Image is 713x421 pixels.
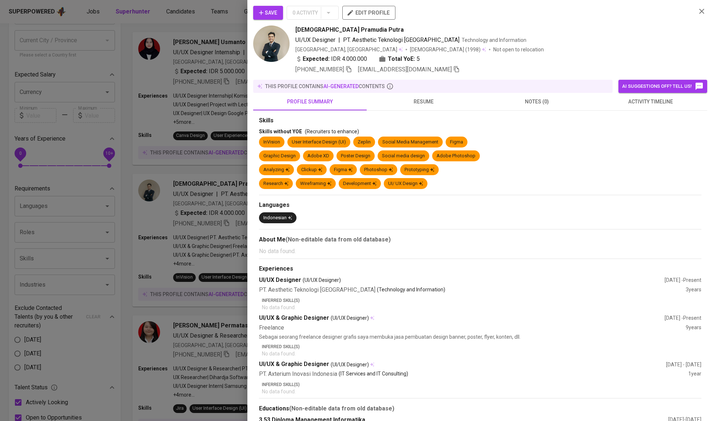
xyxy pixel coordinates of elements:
div: PT. Axterium Inovasi Indonesia [259,370,688,378]
p: No data found. [259,247,701,256]
p: Inferred Skill(s) [262,343,701,350]
div: Analyzing [263,166,290,173]
span: [EMAIL_ADDRESS][DOMAIN_NAME] [358,66,452,73]
div: Adobe Photoshop [437,153,475,160]
div: Adobe XD [307,153,329,160]
div: UI/UX Designer [259,276,665,284]
div: UI/UX & Graphic Designer [259,360,666,369]
p: No data found. [262,388,701,395]
div: Experiences [259,265,701,273]
p: Not open to relocation [493,46,544,53]
span: [PHONE_NUMBER] [295,66,344,73]
span: Save [259,8,277,17]
div: User Interface Design (UI) [292,139,346,146]
span: (UI/UX Designer) [331,314,369,322]
span: profile summary [258,97,362,106]
b: (Non-editable data from old database) [289,405,394,412]
div: Figma [450,139,463,146]
div: Freelance [259,324,686,332]
div: PT. Aesthetic Teknologi [GEOGRAPHIC_DATA] [259,286,686,294]
div: Prototyping [405,166,434,173]
div: Poster Design [341,153,370,160]
div: [GEOGRAPHIC_DATA], [GEOGRAPHIC_DATA] [295,46,403,53]
span: 5 [417,55,420,63]
div: UI/UX & Graphic Designer [259,314,665,322]
span: AI suggestions off? Tell us! [622,82,704,91]
span: notes (0) [485,97,589,106]
div: IDR 4.000.000 [295,55,367,63]
div: Indonesian [263,215,292,221]
div: UI/ UX Design [388,180,423,187]
span: Skills without YOE [259,129,302,134]
p: No data found. [262,304,701,311]
span: PT. Aesthetic Teknologi [GEOGRAPHIC_DATA] [343,36,459,43]
p: Inferred Skill(s) [262,381,701,388]
div: Social Media Management [382,139,438,146]
div: Research [263,180,288,187]
div: Development [343,180,377,187]
div: 9 years [686,324,701,332]
div: Wireframing [300,180,331,187]
div: Languages [259,201,701,209]
span: edit profile [348,8,390,17]
b: Total YoE: [388,55,415,63]
div: Skills [259,117,701,125]
p: (Technology and Information) [377,286,445,294]
span: | [338,36,340,44]
b: Expected: [303,55,330,63]
span: AI-generated [323,83,359,89]
div: [DATE] - [DATE] [666,361,701,368]
div: InVision [263,139,280,146]
div: Figma [334,166,352,173]
button: AI suggestions off? Tell us! [618,80,707,93]
div: (1998) [410,46,486,53]
div: [DATE] - Present [665,276,701,284]
p: (IT Services and IT Consulting) [339,370,408,378]
span: activity timeline [598,97,703,106]
span: UI/UX Designer [295,36,335,43]
button: Save [253,6,283,20]
p: Sebagai seorang freelance designer grafis saya membuka jasa pembuatan design banner, poster, flye... [259,333,701,341]
span: Technology and Information [462,37,526,43]
button: edit profile [342,6,395,20]
p: No data found. [262,350,701,357]
div: 3 years [686,286,701,294]
div: Photoshop [364,166,393,173]
span: (Recruiters to enhance) [305,129,359,134]
img: c42f6a97b766f5e3d718cf192b430643.jpg [253,25,290,62]
div: Social media design [382,153,425,160]
span: [DEMOGRAPHIC_DATA] Pramudia Putra [295,25,404,34]
div: Graphic Design [263,153,296,160]
div: 1 year [688,370,701,378]
span: (UI/UX Designer) [331,361,369,368]
b: (Non-editable data from old database) [286,236,391,243]
a: edit profile [342,9,395,15]
div: [DATE] - Present [665,314,701,322]
p: Inferred Skill(s) [262,297,701,304]
div: Zeplin [358,139,371,146]
p: this profile contains contents [265,83,385,90]
span: [DEMOGRAPHIC_DATA] [410,46,465,53]
div: Clickup [301,166,322,173]
span: (UI/UX Designer) [303,276,341,284]
div: Educations [259,404,701,413]
span: resume [371,97,476,106]
div: About Me [259,235,701,244]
